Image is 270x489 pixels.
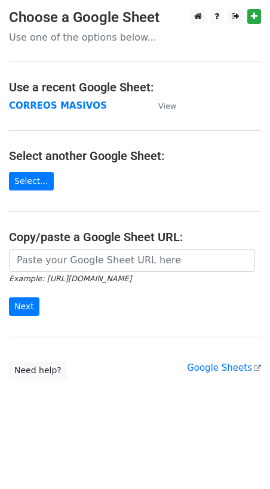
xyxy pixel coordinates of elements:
[9,230,261,244] h4: Copy/paste a Google Sheet URL:
[146,100,176,111] a: View
[187,362,261,373] a: Google Sheets
[158,102,176,110] small: View
[9,31,261,44] p: Use one of the options below...
[9,100,107,111] a: CORREOS MASIVOS
[9,80,261,94] h4: Use a recent Google Sheet:
[9,172,54,190] a: Select...
[9,149,261,163] h4: Select another Google Sheet:
[9,361,67,380] a: Need help?
[9,9,261,26] h3: Choose a Google Sheet
[9,297,39,316] input: Next
[9,249,255,272] input: Paste your Google Sheet URL here
[9,274,131,283] small: Example: [URL][DOMAIN_NAME]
